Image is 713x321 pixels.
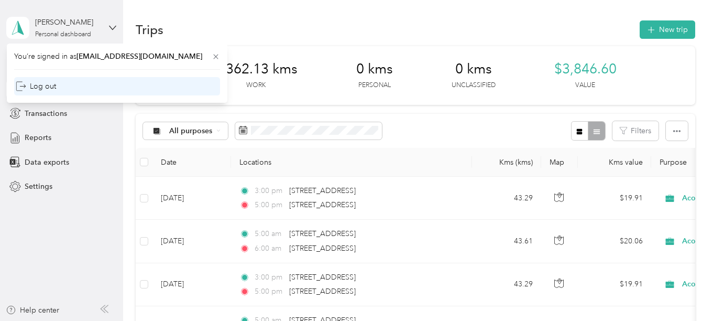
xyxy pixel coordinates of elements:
[578,220,651,263] td: $20.06
[452,81,496,90] p: Unclassified
[455,61,492,78] span: 0 kms
[35,31,91,38] div: Personal dashboard
[35,17,101,28] div: [PERSON_NAME]
[255,286,284,297] span: 5:00 pm
[472,148,541,177] th: Kms (kms)
[231,148,472,177] th: Locations
[255,243,284,254] span: 6:00 am
[25,181,52,192] span: Settings
[289,200,356,209] span: [STREET_ADDRESS]
[356,61,393,78] span: 0 kms
[289,186,356,195] span: [STREET_ADDRESS]
[25,157,69,168] span: Data exports
[289,229,356,238] span: [STREET_ADDRESS]
[169,127,213,135] span: All purposes
[612,121,659,141] button: Filters
[289,244,356,253] span: [STREET_ADDRESS]
[654,262,713,321] iframe: Everlance-gr Chat Button Frame
[255,199,284,211] span: 5:00 pm
[472,177,541,220] td: 43.29
[255,272,284,283] span: 3:00 pm
[136,24,163,35] h1: Trips
[152,148,231,177] th: Date
[575,81,595,90] p: Value
[640,20,695,39] button: New trip
[152,220,231,263] td: [DATE]
[255,185,284,197] span: 3:00 pm
[554,61,617,78] span: $3,846.60
[472,220,541,263] td: 43.61
[25,108,67,119] span: Transactions
[578,148,651,177] th: Kms value
[16,81,56,92] div: Log out
[25,132,51,143] span: Reports
[541,148,578,177] th: Map
[578,263,651,306] td: $19.91
[578,177,651,220] td: $19.91
[76,52,202,61] span: [EMAIL_ADDRESS][DOMAIN_NAME]
[472,263,541,306] td: 43.29
[246,81,266,90] p: Work
[289,273,356,282] span: [STREET_ADDRESS]
[255,228,284,240] span: 5:00 am
[152,263,231,306] td: [DATE]
[289,287,356,296] span: [STREET_ADDRESS]
[152,177,231,220] td: [DATE]
[358,81,391,90] p: Personal
[14,51,220,62] span: You’re signed in as
[6,305,59,316] button: Help center
[214,61,298,78] span: 8,362.13 kms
